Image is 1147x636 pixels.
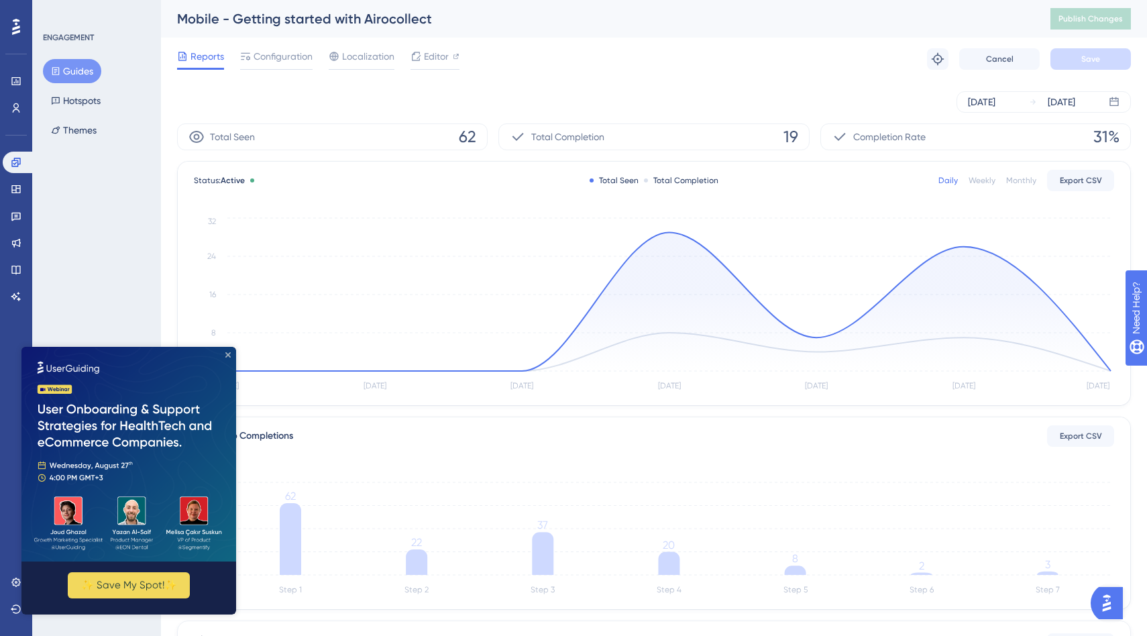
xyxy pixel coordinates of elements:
[1045,558,1050,571] tspan: 3
[531,585,555,594] tspan: Step 3
[537,519,548,531] tspan: 37
[644,175,718,186] div: Total Completion
[364,381,386,390] tspan: [DATE]
[968,94,995,110] div: [DATE]
[910,585,934,594] tspan: Step 6
[1047,425,1114,447] button: Export CSV
[209,290,216,299] tspan: 16
[986,54,1014,64] span: Cancel
[783,126,798,148] span: 19
[1091,583,1131,623] iframe: UserGuiding AI Assistant Launcher
[663,539,675,551] tspan: 20
[1087,381,1109,390] tspan: [DATE]
[194,175,245,186] span: Status:
[510,381,533,390] tspan: [DATE]
[1060,175,1102,186] span: Export CSV
[254,48,313,64] span: Configuration
[43,89,109,113] button: Hotspots
[1093,126,1119,148] span: 31%
[285,490,296,502] tspan: 62
[805,381,828,390] tspan: [DATE]
[190,48,224,64] span: Reports
[853,129,926,145] span: Completion Rate
[657,585,681,594] tspan: Step 4
[919,560,924,572] tspan: 2
[952,381,975,390] tspan: [DATE]
[208,217,216,226] tspan: 32
[969,175,995,186] div: Weekly
[1006,175,1036,186] div: Monthly
[211,328,216,337] tspan: 8
[531,129,604,145] span: Total Completion
[1047,170,1114,191] button: Export CSV
[177,9,1017,28] div: Mobile - Getting started with Airocollect
[43,32,94,43] div: ENGAGEMENT
[43,118,105,142] button: Themes
[1060,431,1102,441] span: Export CSV
[46,225,168,252] button: ✨ Save My Spot!✨
[221,176,245,185] span: Active
[590,175,639,186] div: Total Seen
[1036,585,1060,594] tspan: Step 7
[204,5,209,11] div: Close Preview
[43,59,101,83] button: Guides
[1048,94,1075,110] div: [DATE]
[411,536,422,549] tspan: 22
[1058,13,1123,24] span: Publish Changes
[783,585,808,594] tspan: Step 5
[1081,54,1100,64] span: Save
[792,552,798,565] tspan: 8
[959,48,1040,70] button: Cancel
[404,585,429,594] tspan: Step 2
[424,48,449,64] span: Editor
[279,585,302,594] tspan: Step 1
[459,126,476,148] span: 62
[1050,48,1131,70] button: Save
[342,48,394,64] span: Localization
[32,3,84,19] span: Need Help?
[194,428,293,444] div: Total Step Completions
[207,252,216,261] tspan: 24
[658,381,681,390] tspan: [DATE]
[938,175,958,186] div: Daily
[1050,8,1131,30] button: Publish Changes
[210,129,255,145] span: Total Seen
